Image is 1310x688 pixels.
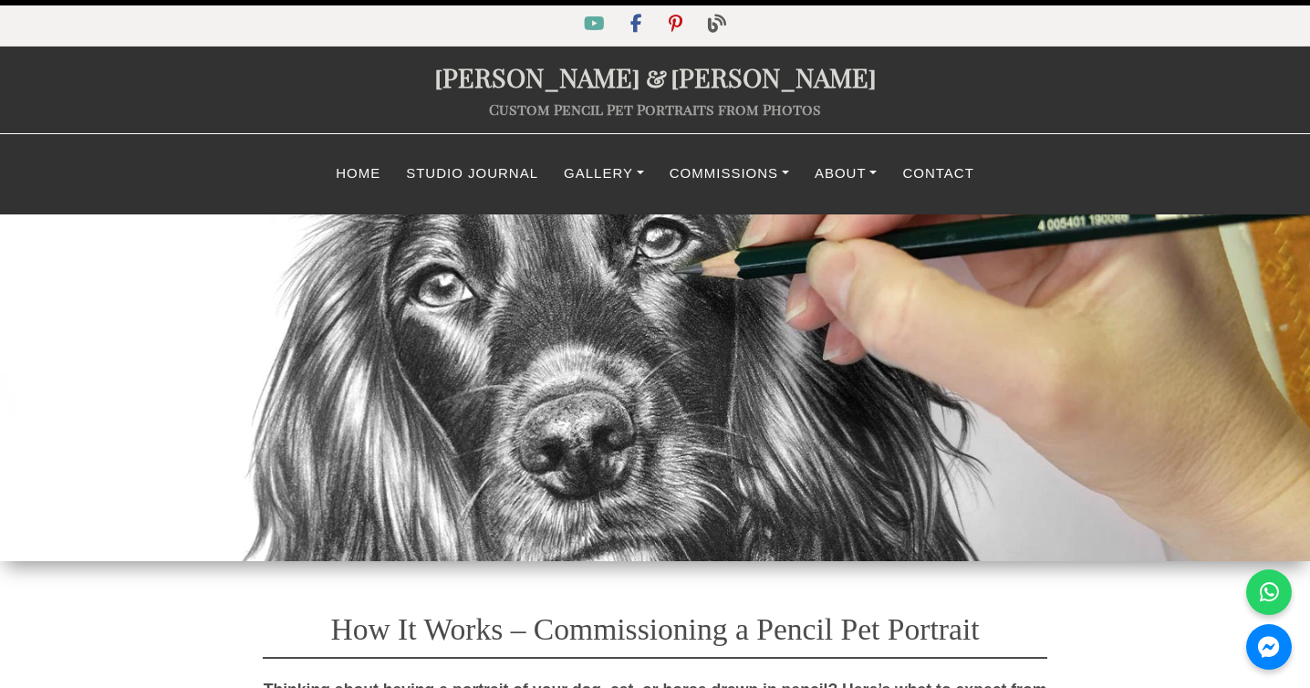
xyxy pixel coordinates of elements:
a: Custom Pencil Pet Portraits from Photos [489,99,821,119]
h1: How It Works – Commissioning a Pencil Pet Portrait [263,584,1047,659]
a: Commissions [657,156,802,192]
a: YouTube [573,17,619,33]
a: Facebook [619,17,657,33]
a: [PERSON_NAME]&[PERSON_NAME] [434,59,877,94]
a: Studio Journal [393,156,551,192]
span: & [640,59,671,94]
a: Messenger [1246,624,1292,670]
a: Home [323,156,393,192]
a: About [802,156,890,192]
a: Blog [697,17,737,33]
a: Contact [889,156,986,192]
a: Pinterest [658,17,697,33]
a: WhatsApp [1246,569,1292,615]
a: Gallery [551,156,657,192]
